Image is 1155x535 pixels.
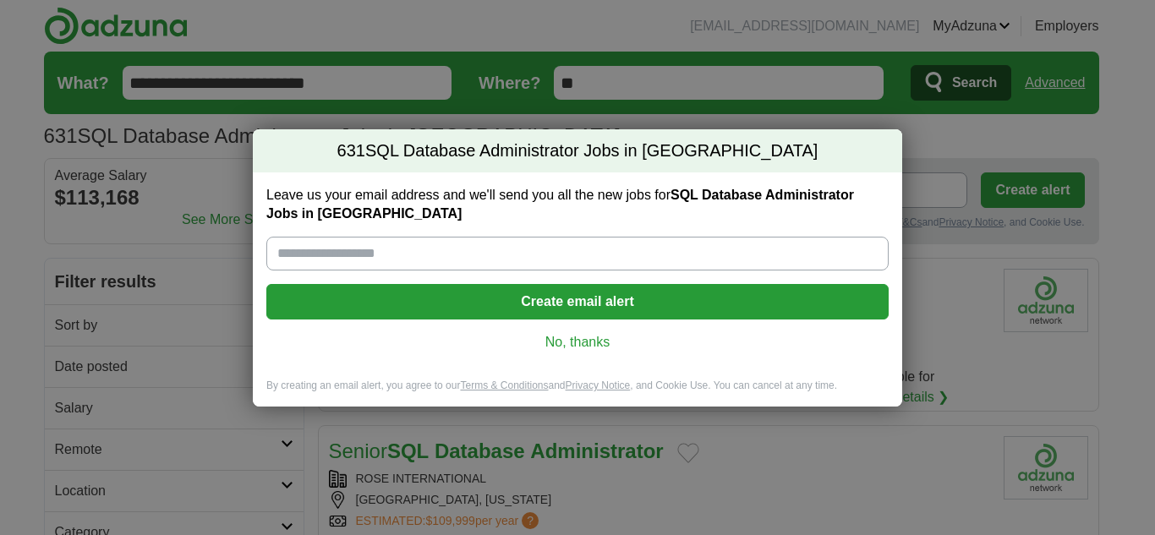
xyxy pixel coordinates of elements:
label: Leave us your email address and we'll send you all the new jobs for [266,186,889,223]
a: No, thanks [280,333,875,352]
div: By creating an email alert, you agree to our and , and Cookie Use. You can cancel at any time. [253,379,902,407]
span: 631 [337,139,365,163]
a: Terms & Conditions [460,379,548,391]
h2: SQL Database Administrator Jobs in [GEOGRAPHIC_DATA] [253,129,902,173]
a: Privacy Notice [566,379,631,391]
button: Create email alert [266,284,889,319]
